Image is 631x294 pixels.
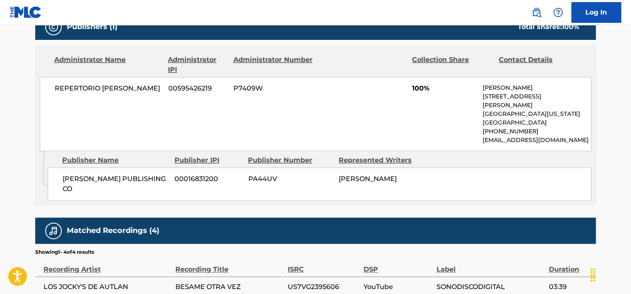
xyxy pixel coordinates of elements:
[528,4,545,21] a: Public Search
[483,136,591,145] p: [EMAIL_ADDRESS][DOMAIN_NAME]
[233,83,314,93] span: P7409W
[44,256,171,274] div: Recording Artist
[67,226,159,235] h5: Matched Recordings (4)
[483,110,591,118] p: [GEOGRAPHIC_DATA][US_STATE]
[175,282,283,292] span: BESAME OTRA VEZ
[44,282,171,292] span: LOS JOCKY'S DE AUTLAN
[548,282,592,292] span: 03:39
[248,155,332,165] div: Publisher Number
[287,282,359,292] span: US7VG2395606
[437,282,544,292] span: SONODISCODIGITAL
[175,256,283,274] div: Recording Title
[531,7,541,17] img: search
[499,55,579,75] div: Contact Details
[590,254,631,294] iframe: Chat Widget
[168,55,227,75] div: Administrator IPI
[571,2,621,23] a: Log In
[483,118,591,127] p: [GEOGRAPHIC_DATA]
[412,55,493,75] div: Collection Share
[562,23,579,31] span: 100 %
[10,6,42,18] img: MLC Logo
[175,174,242,184] span: 00016831200
[63,174,168,194] span: [PERSON_NAME] PUBLISHING CO
[437,256,544,274] div: Label
[550,4,566,21] div: Help
[412,83,476,93] span: 100%
[54,55,162,75] div: Administrator Name
[339,155,423,165] div: Represented Writers
[49,226,58,236] img: Matched Recordings
[49,22,58,32] img: Publishers
[248,174,332,184] span: PA44UV
[590,254,631,294] div: চ্যাট উইজেট
[364,256,432,274] div: DSP
[518,22,579,32] div: Total shares:
[339,175,397,183] span: [PERSON_NAME]
[55,83,162,93] span: REPERTORIO [PERSON_NAME]
[62,155,168,165] div: Publisher Name
[586,262,599,287] div: টেনে আনুন
[287,256,359,274] div: ISRC
[548,256,592,274] div: Duration
[174,155,242,165] div: Publisher IPI
[483,83,591,92] p: [PERSON_NAME]
[553,7,563,17] img: help
[168,83,227,93] span: 00595426219
[483,92,591,110] p: [STREET_ADDRESS][PERSON_NAME]
[233,55,313,75] div: Administrator Number
[483,127,591,136] p: [PHONE_NUMBER]
[35,248,94,256] p: Showing 1 - 4 of 4 results
[364,282,432,292] span: YouTube
[67,22,117,32] h5: Publishers (1)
